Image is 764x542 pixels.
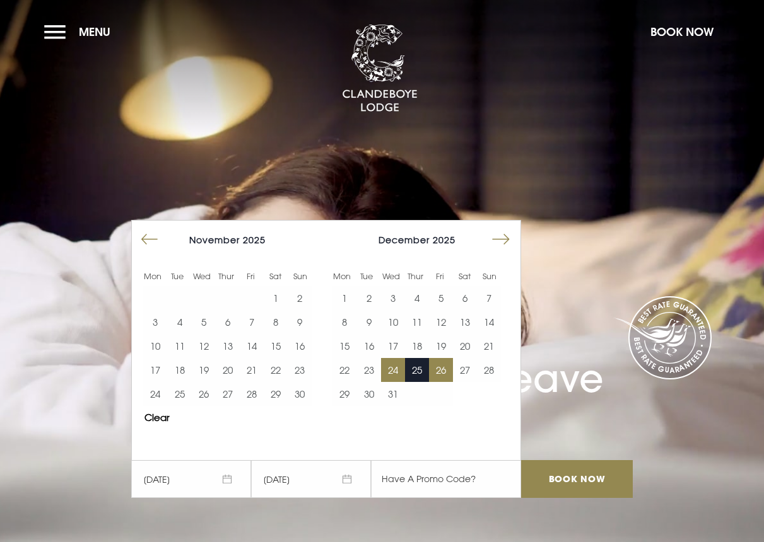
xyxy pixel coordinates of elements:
button: 29 [264,382,288,406]
button: 13 [453,310,477,334]
td: Choose Saturday, December 6, 2025 as your end date. [453,286,477,310]
input: Book Now [521,460,632,498]
td: Choose Sunday, November 30, 2025 as your end date. [288,382,312,406]
button: 20 [216,358,240,382]
td: Choose Saturday, December 27, 2025 as your end date. [453,358,477,382]
button: 20 [453,334,477,358]
button: 28 [240,382,264,406]
button: 11 [167,334,191,358]
button: 22 [264,358,288,382]
td: Choose Thursday, December 11, 2025 as your end date. [405,310,429,334]
button: 25 [405,358,429,382]
td: Choose Friday, November 14, 2025 as your end date. [240,334,264,358]
td: Choose Wednesday, December 17, 2025 as your end date. [381,334,405,358]
button: Book Now [644,18,720,45]
button: 21 [240,358,264,382]
button: 15 [332,334,356,358]
td: Choose Sunday, November 2, 2025 as your end date. [288,286,312,310]
button: 28 [477,358,501,382]
td: Choose Tuesday, December 30, 2025 as your end date. [356,382,380,406]
button: Move backward to switch to the previous month. [138,228,162,251]
td: Choose Thursday, November 27, 2025 as your end date. [216,382,240,406]
button: 7 [240,310,264,334]
button: 16 [356,334,380,358]
button: Menu [44,18,117,45]
button: 24 [143,382,167,406]
td: Choose Saturday, November 8, 2025 as your end date. [264,310,288,334]
button: 24 [381,358,405,382]
button: 18 [167,358,191,382]
span: [DATE] [131,460,251,498]
td: Choose Thursday, November 6, 2025 as your end date. [216,310,240,334]
span: Menu [79,25,110,39]
button: 4 [167,310,191,334]
td: Choose Friday, December 5, 2025 as your end date. [429,286,453,310]
button: 12 [192,334,216,358]
button: 1 [332,286,356,310]
button: 2 [356,286,380,310]
td: Choose Wednesday, November 12, 2025 as your end date. [192,334,216,358]
button: 23 [356,358,380,382]
button: 14 [240,334,264,358]
button: 29 [332,382,356,406]
td: Choose Saturday, November 22, 2025 as your end date. [264,358,288,382]
td: Choose Sunday, December 21, 2025 as your end date. [477,334,501,358]
button: 8 [264,310,288,334]
button: 30 [288,382,312,406]
td: Choose Friday, November 28, 2025 as your end date. [240,382,264,406]
td: Choose Sunday, November 16, 2025 as your end date. [288,334,312,358]
td: Choose Thursday, November 20, 2025 as your end date. [216,358,240,382]
button: 6 [216,310,240,334]
button: 10 [381,310,405,334]
button: 16 [288,334,312,358]
td: Choose Monday, December 29, 2025 as your end date. [332,382,356,406]
td: Choose Monday, November 3, 2025 as your end date. [143,310,167,334]
button: 2 [288,286,312,310]
button: 9 [288,310,312,334]
td: Choose Tuesday, November 11, 2025 as your end date. [167,334,191,358]
td: Choose Wednesday, November 19, 2025 as your end date. [192,358,216,382]
td: Choose Monday, December 8, 2025 as your end date. [332,310,356,334]
button: 14 [477,310,501,334]
button: 3 [143,310,167,334]
td: Choose Wednesday, December 10, 2025 as your end date. [381,310,405,334]
td: Choose Wednesday, December 3, 2025 as your end date. [381,286,405,310]
button: 21 [477,334,501,358]
td: Choose Tuesday, December 9, 2025 as your end date. [356,310,380,334]
button: 11 [405,310,429,334]
button: 1 [264,286,288,310]
button: 17 [381,334,405,358]
td: Choose Tuesday, December 16, 2025 as your end date. [356,334,380,358]
button: 25 [167,382,191,406]
img: Clandeboye Lodge [342,25,418,113]
button: 3 [381,286,405,310]
td: Choose Friday, December 12, 2025 as your end date. [429,310,453,334]
button: 6 [453,286,477,310]
td: Choose Saturday, November 1, 2025 as your end date. [264,286,288,310]
td: Choose Monday, November 24, 2025 as your end date. [143,382,167,406]
button: 13 [216,334,240,358]
button: Move forward to switch to the next month. [489,228,513,251]
td: Choose Monday, November 17, 2025 as your end date. [143,358,167,382]
td: Choose Wednesday, November 5, 2025 as your end date. [192,310,216,334]
td: Choose Wednesday, November 26, 2025 as your end date. [192,382,216,406]
button: 9 [356,310,380,334]
span: [DATE] [251,460,371,498]
button: 30 [356,382,380,406]
td: Choose Tuesday, November 4, 2025 as your end date. [167,310,191,334]
span: 2025 [433,234,455,245]
button: 18 [405,334,429,358]
button: 8 [332,310,356,334]
td: Choose Thursday, December 4, 2025 as your end date. [405,286,429,310]
button: 26 [429,358,453,382]
td: Choose Friday, December 26, 2025 as your end date. [429,358,453,382]
span: December [379,234,430,245]
td: Choose Saturday, December 13, 2025 as your end date. [453,310,477,334]
button: 7 [477,286,501,310]
td: Choose Tuesday, December 2, 2025 as your end date. [356,286,380,310]
button: 19 [429,334,453,358]
td: Choose Monday, December 15, 2025 as your end date. [332,334,356,358]
td: Choose Saturday, November 15, 2025 as your end date. [264,334,288,358]
td: Choose Monday, December 1, 2025 as your end date. [332,286,356,310]
td: Choose Thursday, December 18, 2025 as your end date. [405,334,429,358]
